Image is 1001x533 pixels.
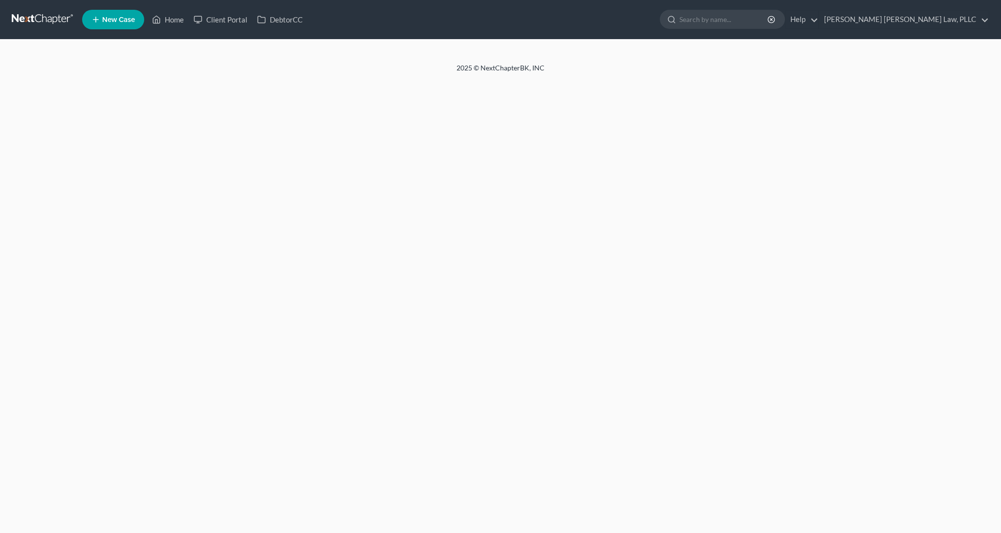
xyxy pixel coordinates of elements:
[102,16,135,23] span: New Case
[819,11,989,28] a: [PERSON_NAME] [PERSON_NAME] Law, PLLC
[785,11,818,28] a: Help
[189,11,252,28] a: Client Portal
[147,11,189,28] a: Home
[679,10,769,28] input: Search by name...
[252,11,307,28] a: DebtorCC
[222,63,779,81] div: 2025 © NextChapterBK, INC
